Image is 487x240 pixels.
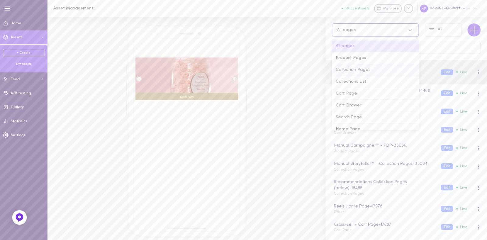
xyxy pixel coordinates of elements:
[456,110,468,113] span: Live
[11,106,24,109] span: Gallery
[456,164,468,168] span: Live
[332,40,419,52] div: All pages
[11,22,21,25] span: Home
[332,76,419,88] div: Collections List
[456,186,468,190] span: Live
[342,6,370,10] button: 16 Live Assets
[333,161,435,167] div: Manual Storyteller™ - Collection Pages - 33034
[441,69,453,75] button: Edit
[441,163,453,169] button: Edit
[332,112,419,123] div: Search Page
[333,203,435,210] div: Reels Home Page - 17978
[456,146,468,150] span: Live
[441,127,453,133] button: Edit
[334,150,360,153] span: Product Pages
[441,206,453,212] button: Edit
[456,91,468,95] span: Live
[332,52,419,64] div: Product Pages
[417,2,481,15] div: SABON [GEOGRAPHIC_DATA]
[3,49,44,56] a: + Create
[334,210,344,214] span: Other
[11,134,26,137] span: Settings
[441,90,453,96] button: Edit
[404,4,413,13] div: Knowledge center
[456,225,468,229] span: Live
[232,76,237,81] div: Right arrow
[11,78,20,81] span: Feed
[11,120,27,123] span: Statistics
[3,62,44,66] div: My Assets
[334,131,356,135] span: Cart Drawer
[441,185,453,190] button: Edit
[135,93,238,100] div: Shop Now
[238,93,341,100] div: Shop Now
[441,145,453,151] button: Edit
[332,123,419,135] div: Home Page
[456,70,468,74] span: Live
[425,23,461,37] button: All
[332,88,419,100] div: Cart Page
[137,76,142,81] div: Left arrow
[53,6,154,11] h1: Asset Management
[332,100,419,112] div: Cart Drawer
[11,36,23,39] span: Assets
[337,28,356,32] div: All pages
[15,213,24,222] img: Feedback Button
[334,192,364,196] span: Collection Pages
[383,6,399,12] span: My Store
[441,109,453,114] button: Edit
[11,92,31,95] span: A/B testing
[333,142,435,149] div: Manual Campaigner™ - PDP - 33036
[456,128,468,132] span: Live
[374,4,402,13] a: My Store
[333,179,435,191] div: Recommendations Collection Pages (below) - 18485
[342,6,374,11] a: 16 Live Assets
[332,64,419,76] div: Collection Pages
[333,221,435,228] div: Cross-sell - Cart Page - 17887
[456,207,468,211] span: Live
[441,224,453,230] button: Edit
[334,228,352,232] span: Cart Page
[334,168,364,172] span: Collection Pages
